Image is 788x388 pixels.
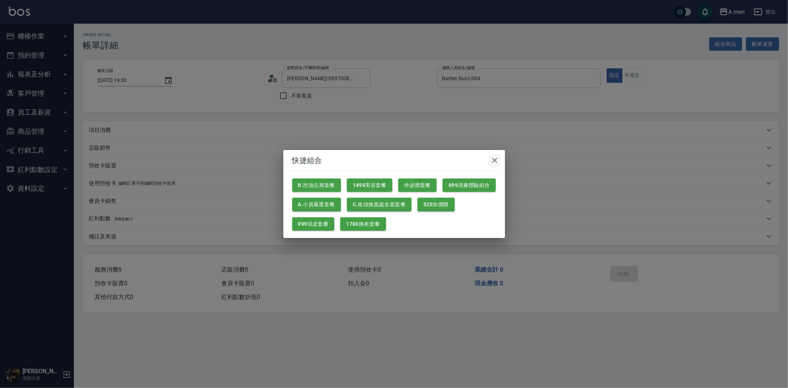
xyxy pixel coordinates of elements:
[292,178,341,192] button: B.控油去屑套餐
[398,178,437,192] button: 外泌體套餐
[292,198,341,211] button: A.小資嚴選套餐
[347,198,412,211] button: C.改頭換面超全面套餐
[417,198,454,211] button: 520加價購
[443,178,496,192] button: 899清膚體驗組合
[292,217,335,231] button: 999頭皮套餐
[283,150,505,171] h2: 快捷組合
[340,217,386,231] button: 1780換爸套餐
[347,178,392,192] button: 1499美容套餐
